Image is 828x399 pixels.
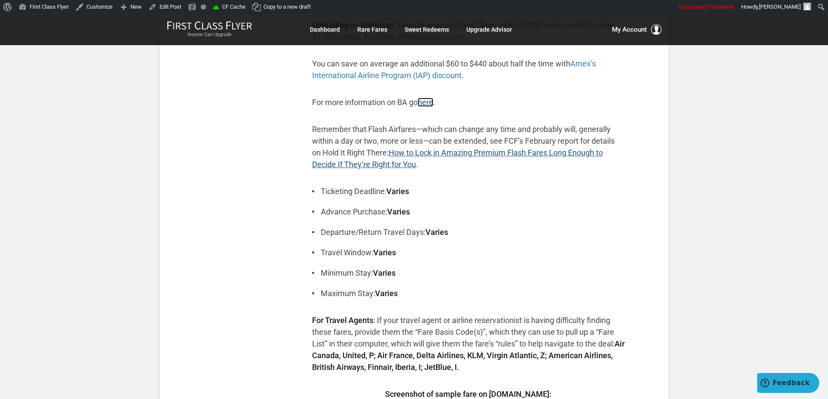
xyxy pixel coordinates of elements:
li: Departure/Return Travel Days: [312,226,625,238]
strong: Air Canada, United, P; Air France, Delta Airlines, KLM, Virgin Atlantic, Z; American Airlines, Br... [312,339,625,372]
li: Advance Purchase: [312,206,625,218]
a: here [418,98,433,107]
strong: Varies [375,289,398,298]
p: Remember that Flash Airfares—which can change any time and probably will, generally within a day ... [312,123,625,170]
a: First Class FlyerAnyone Can Upgrade [167,21,252,38]
li: Minimum Stay: [312,267,625,279]
li: Travel Window: [312,247,625,258]
img: First Class Flyer [167,21,252,30]
p: You can save on average an additional $60 to $440 about half the time with . [312,58,625,81]
a: Upgrade Advisor [466,22,512,37]
span: [PERSON_NAME] [759,3,801,10]
strong: For Travel Agents [312,316,373,325]
p: For more information on BA go . [312,96,625,108]
span: My Account [612,24,647,35]
a: Amex’s International Airline Program (IAP) discount [312,59,596,80]
a: Dashboard [310,22,340,37]
strong: Varies [386,187,409,196]
li: Ticketing Deadline: [312,185,625,197]
strong: Varies [373,268,396,277]
strong: Varies [426,228,448,237]
iframe: Opens a widget where you can find more information [757,373,819,395]
p: : If your travel agent or airline reservationist is having difficulty finding these fares, provid... [312,314,625,373]
strong: Screenshot of sample fare on [DOMAIN_NAME]: [385,389,552,399]
small: Anyone Can Upgrade [167,32,252,38]
strong: Varies [387,207,410,216]
strong: Varies [373,248,396,257]
span: Unsuspend Transients [679,3,735,10]
li: Maximum Stay: [312,287,625,299]
a: How to Lock in Amazing Premium Flash Fares Long Enough to Decide If They’re Right for You [312,148,603,169]
button: My Account [612,24,662,35]
a: Rare Fares [357,22,387,37]
a: Sweet Redeems [405,22,449,37]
